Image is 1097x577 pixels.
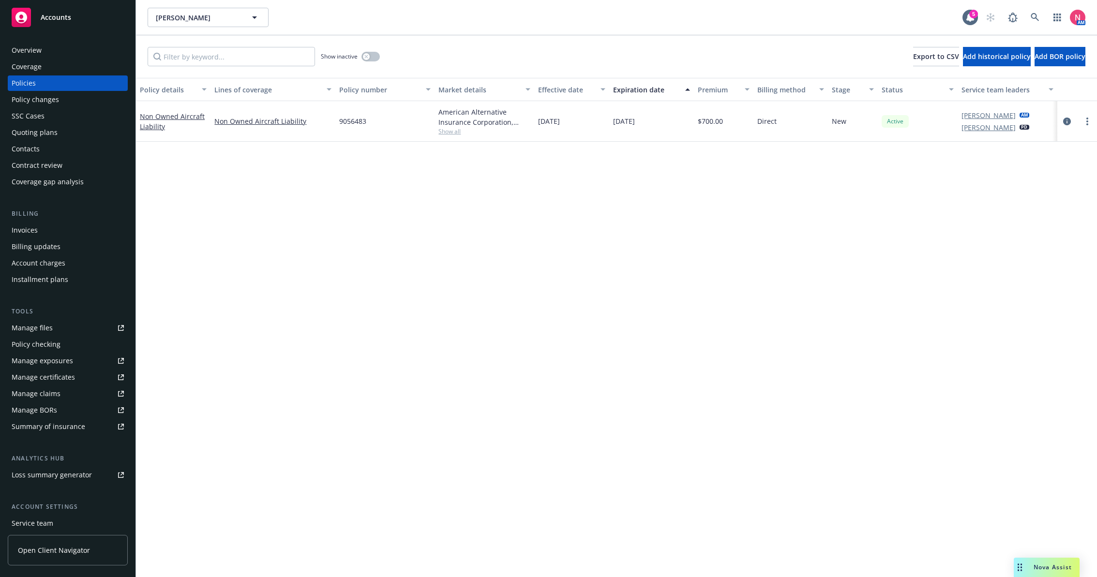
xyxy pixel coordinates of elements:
[435,78,534,101] button: Market details
[8,272,128,287] a: Installment plans
[12,419,85,434] div: Summary of insurance
[41,14,71,21] span: Accounts
[8,125,128,140] a: Quoting plans
[828,78,878,101] button: Stage
[878,78,958,101] button: Status
[757,85,813,95] div: Billing method
[8,174,128,190] a: Coverage gap analysis
[156,13,240,23] span: [PERSON_NAME]
[962,85,1043,95] div: Service team leaders
[757,116,777,126] span: Direct
[613,116,635,126] span: [DATE]
[8,108,128,124] a: SSC Cases
[12,75,36,91] div: Policies
[8,209,128,219] div: Billing
[609,78,694,101] button: Expiration date
[12,108,45,124] div: SSC Cases
[1003,8,1022,27] a: Report a Bug
[958,78,1057,101] button: Service team leaders
[321,52,358,60] span: Show inactive
[8,370,128,385] a: Manage certificates
[963,52,1031,61] span: Add historical policy
[148,47,315,66] input: Filter by keyword...
[12,255,65,271] div: Account charges
[12,370,75,385] div: Manage certificates
[8,502,128,512] div: Account settings
[12,337,60,352] div: Policy checking
[12,92,59,107] div: Policy changes
[1035,47,1085,66] button: Add BOR policy
[1082,116,1093,127] a: more
[8,320,128,336] a: Manage files
[913,52,959,61] span: Export to CSV
[438,85,520,95] div: Market details
[694,78,753,101] button: Premium
[534,78,609,101] button: Effective date
[210,78,335,101] button: Lines of coverage
[8,59,128,74] a: Coverage
[1014,558,1080,577] button: Nova Assist
[8,255,128,271] a: Account charges
[8,337,128,352] a: Policy checking
[886,117,905,126] span: Active
[1035,52,1085,61] span: Add BOR policy
[140,85,196,95] div: Policy details
[136,78,210,101] button: Policy details
[8,402,128,418] a: Manage BORs
[339,85,421,95] div: Policy number
[12,222,38,238] div: Invoices
[1048,8,1067,27] a: Switch app
[12,239,60,254] div: Billing updates
[1014,558,1026,577] div: Drag to move
[18,545,90,555] span: Open Client Navigator
[969,10,978,18] div: 5
[538,85,594,95] div: Effective date
[832,116,846,126] span: New
[335,78,435,101] button: Policy number
[963,47,1031,66] button: Add historical policy
[140,112,205,131] a: Non Owned Aircraft Liability
[1061,116,1073,127] a: circleInformation
[12,174,84,190] div: Coverage gap analysis
[962,122,1016,133] a: [PERSON_NAME]
[12,43,42,58] div: Overview
[148,8,269,27] button: [PERSON_NAME]
[12,467,92,483] div: Loss summary generator
[753,78,828,101] button: Billing method
[8,239,128,254] a: Billing updates
[8,141,128,157] a: Contacts
[1025,8,1045,27] a: Search
[698,116,723,126] span: $700.00
[8,43,128,58] a: Overview
[8,92,128,107] a: Policy changes
[8,353,128,369] a: Manage exposures
[1034,563,1072,571] span: Nova Assist
[12,141,40,157] div: Contacts
[8,386,128,401] a: Manage claims
[981,8,1000,27] a: Start snowing
[12,59,42,74] div: Coverage
[8,467,128,483] a: Loss summary generator
[882,85,943,95] div: Status
[538,116,560,126] span: [DATE]
[214,116,331,126] a: Non Owned Aircraft Liability
[12,272,68,287] div: Installment plans
[913,47,959,66] button: Export to CSV
[8,222,128,238] a: Invoices
[8,307,128,316] div: Tools
[12,402,57,418] div: Manage BORs
[962,110,1016,120] a: [PERSON_NAME]
[12,158,62,173] div: Contract review
[8,158,128,173] a: Contract review
[438,107,530,127] div: American Alternative Insurance Corporation, [GEOGRAPHIC_DATA] Re, Global Aerospace Inc
[8,454,128,463] div: Analytics hub
[832,85,863,95] div: Stage
[1070,10,1085,25] img: photo
[698,85,739,95] div: Premium
[214,85,320,95] div: Lines of coverage
[12,386,60,401] div: Manage claims
[438,127,530,135] span: Show all
[12,516,53,531] div: Service team
[8,419,128,434] a: Summary of insurance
